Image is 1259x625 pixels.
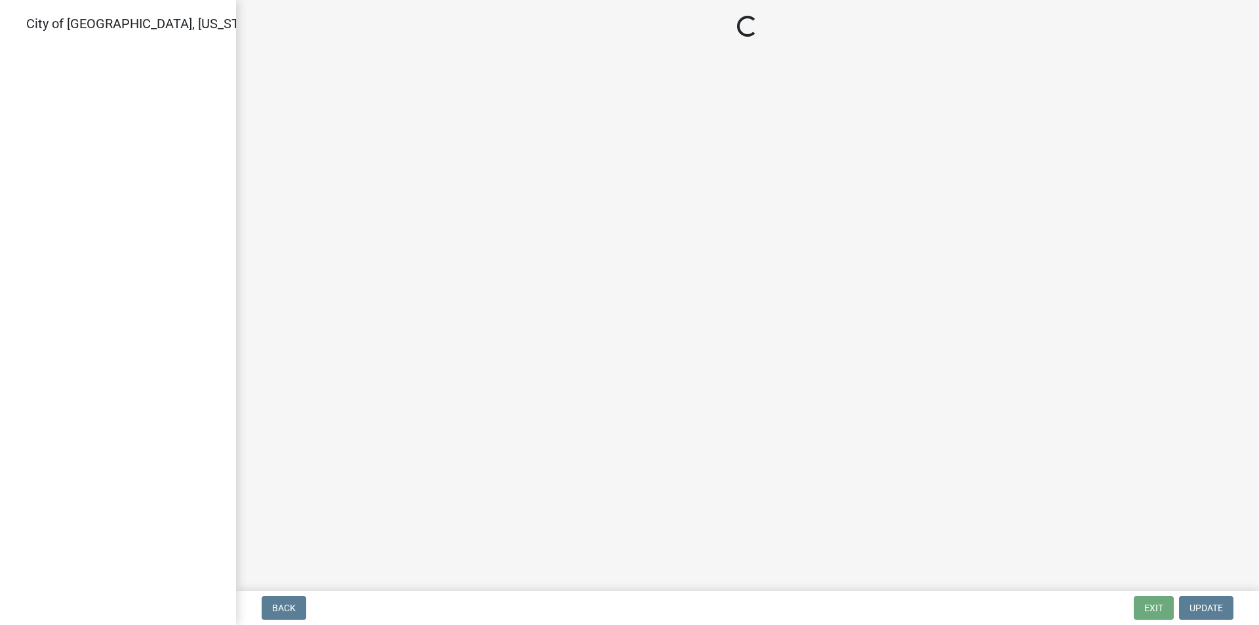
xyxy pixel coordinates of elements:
[1189,603,1223,613] span: Update
[1179,596,1233,620] button: Update
[262,596,306,620] button: Back
[26,16,265,31] span: City of [GEOGRAPHIC_DATA], [US_STATE]
[272,603,296,613] span: Back
[1134,596,1174,620] button: Exit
